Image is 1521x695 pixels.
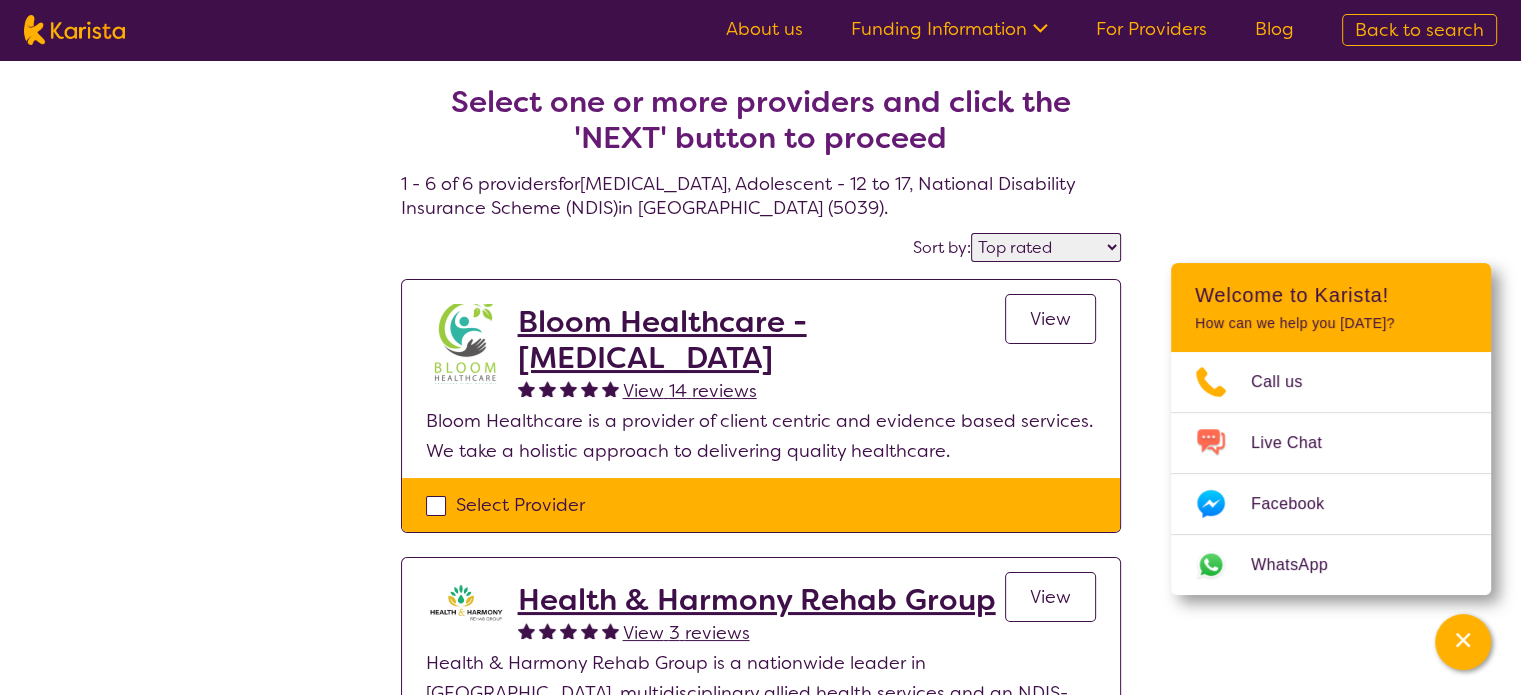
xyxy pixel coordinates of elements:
a: Funding Information [851,17,1048,41]
a: View [1005,294,1096,344]
img: ztak9tblhgtrn1fit8ap.png [426,582,506,622]
a: Bloom Healthcare - [MEDICAL_DATA] [518,304,1005,376]
img: fullstar [602,622,619,639]
img: fullstar [560,380,577,397]
img: fullstar [518,622,535,639]
img: fullstar [581,622,598,639]
img: fullstar [602,380,619,397]
a: For Providers [1096,17,1207,41]
a: Back to search [1342,14,1497,46]
img: Karista logo [24,15,125,45]
button: Channel Menu [1435,614,1491,670]
h2: Select one or more providers and click the 'NEXT' button to proceed [425,84,1097,156]
span: WhatsApp [1251,550,1352,580]
img: fullstar [560,622,577,639]
p: How can we help you [DATE]? [1195,315,1467,332]
span: Live Chat [1251,428,1346,458]
a: About us [726,17,803,41]
img: fullstar [581,380,598,397]
span: Back to search [1355,18,1484,42]
a: Health & Harmony Rehab Group [518,582,996,618]
span: View 3 reviews [623,621,750,645]
a: View 3 reviews [623,618,750,648]
label: Sort by: [913,237,971,258]
img: fullstar [539,622,556,639]
span: Facebook [1251,489,1348,519]
a: View 14 reviews [623,376,757,406]
div: Channel Menu [1171,263,1491,595]
img: fullstar [539,380,556,397]
span: View [1030,307,1071,331]
h4: 1 - 6 of 6 providers for [MEDICAL_DATA] , Adolescent - 12 to 17 , National Disability Insurance S... [401,36,1121,220]
span: Call us [1251,367,1327,397]
span: View [1030,585,1071,609]
a: Web link opens in a new tab. [1171,535,1491,595]
a: View [1005,572,1096,622]
span: View 14 reviews [623,379,757,403]
p: Bloom Healthcare is a provider of client centric and evidence based services. We take a holistic ... [426,406,1096,466]
a: Blog [1255,17,1294,41]
h2: Welcome to Karista! [1195,283,1467,307]
img: kyxjko9qh2ft7c3q1pd9.jpg [426,304,506,384]
img: fullstar [518,380,535,397]
ul: Choose channel [1171,352,1491,595]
